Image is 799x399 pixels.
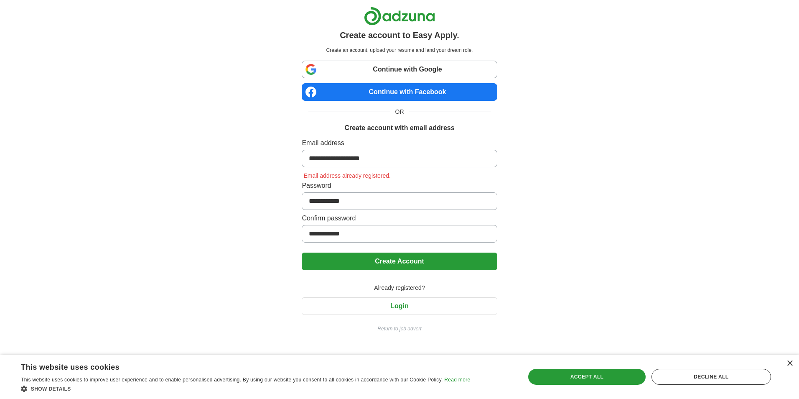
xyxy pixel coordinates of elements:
label: Confirm password [302,213,497,223]
div: Decline all [651,369,771,385]
label: Password [302,181,497,191]
a: Read more, opens a new window [444,377,470,383]
a: Continue with Google [302,61,497,78]
a: Continue with Facebook [302,83,497,101]
button: Create Account [302,253,497,270]
div: This website uses cookies [21,360,449,372]
img: Adzuna logo [364,7,435,26]
a: Login [302,302,497,309]
span: Email address already registered. [302,172,392,179]
button: Login [302,297,497,315]
p: Create an account, upload your resume and land your dream role. [303,46,495,54]
h1: Create account with email address [344,123,454,133]
div: Accept all [528,369,645,385]
span: OR [390,107,409,116]
span: This website uses cookies to improve user experience and to enable personalised advertising. By u... [21,377,443,383]
div: Close [786,361,793,367]
span: Show details [31,386,71,392]
span: Already registered? [369,284,430,292]
label: Email address [302,138,497,148]
a: Return to job advert [302,325,497,332]
h1: Create account to Easy Apply. [340,29,459,41]
div: Show details [21,384,470,393]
